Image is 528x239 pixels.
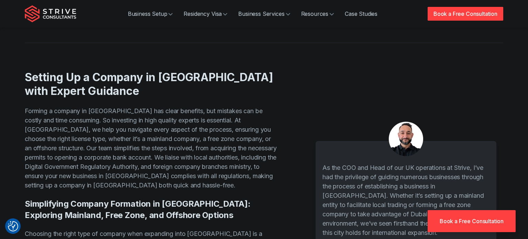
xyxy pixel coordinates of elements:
[8,221,18,231] img: Revisit consent button
[339,7,383,21] a: Case Studies
[25,198,278,221] h3: Simplifying Company Formation in [GEOGRAPHIC_DATA]: Exploring Mainland, Free Zone, and Offshore O...
[8,221,18,231] button: Consent Preferences
[122,7,178,21] a: Business Setup
[25,70,278,98] h2: Setting Up a Company in [GEOGRAPHIC_DATA] with Expert Guidance
[296,7,340,21] a: Resources
[428,210,516,232] a: Book a Free Consultation
[322,163,489,237] p: As the COO and Head of our UK operations at Strive, I’ve had the privilege of guiding numerous bu...
[178,7,233,21] a: Residency Visa
[25,5,76,22] img: Strive Consultants
[389,122,423,156] img: aDXDSydWJ-7kSlbU_Untitleddesign-75-.png
[25,106,278,190] p: Forming a company in [GEOGRAPHIC_DATA] has clear benefits, but mistakes can be costly and time co...
[233,7,295,21] a: Business Services
[428,7,503,21] a: Book a Free Consultation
